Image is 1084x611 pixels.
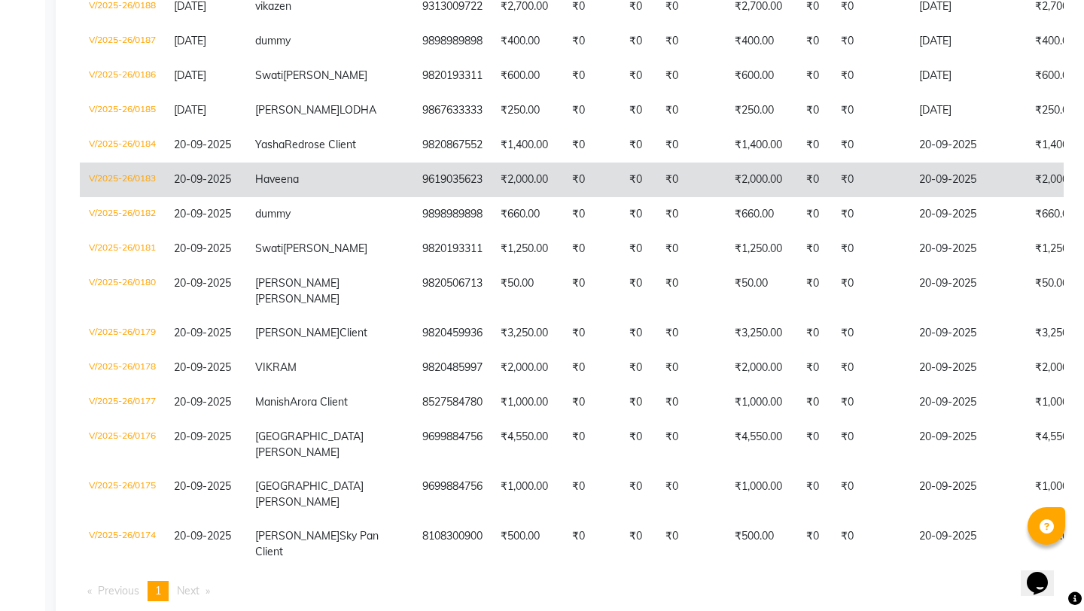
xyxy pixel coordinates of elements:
span: [PERSON_NAME] [255,292,340,305]
td: 9820193311 [413,232,492,266]
span: 20-09-2025 [174,138,231,151]
td: V/2025-26/0184 [80,128,165,163]
td: ₹0 [620,93,656,128]
td: ₹2,000.00 [492,351,563,385]
span: 20-09-2025 [174,326,231,339]
td: V/2025-26/0183 [80,163,165,197]
td: ₹0 [563,163,620,197]
td: ₹0 [656,197,726,232]
td: ₹0 [797,197,832,232]
span: Swati [255,68,283,82]
td: ₹0 [832,316,910,351]
td: ₹1,400.00 [726,128,797,163]
span: [GEOGRAPHIC_DATA] [255,479,364,493]
td: ₹1,000.00 [492,470,563,519]
span: LODHA [340,103,376,117]
td: ₹1,000.00 [492,385,563,420]
td: ₹0 [797,519,832,569]
td: ₹0 [563,351,620,385]
td: ₹0 [797,24,832,59]
td: ₹0 [797,420,832,470]
td: ₹0 [656,93,726,128]
td: 20-09-2025 [910,316,1026,351]
span: 20-09-2025 [174,207,231,220]
span: [PERSON_NAME] [255,445,340,459]
td: ₹2,000.00 [492,163,563,197]
td: 20-09-2025 [910,420,1026,470]
span: [PERSON_NAME] [255,529,340,543]
td: ₹0 [620,163,656,197]
td: ₹0 [832,266,910,316]
td: V/2025-26/0186 [80,59,165,93]
td: ₹0 [832,128,910,163]
td: ₹0 [563,420,620,470]
td: ₹1,400.00 [492,128,563,163]
td: ₹0 [620,470,656,519]
td: 20-09-2025 [910,385,1026,420]
span: Manish [255,395,290,409]
td: ₹400.00 [492,24,563,59]
span: 20-09-2025 [174,479,231,493]
td: ₹3,250.00 [492,316,563,351]
td: ₹0 [656,316,726,351]
td: V/2025-26/0177 [80,385,165,420]
td: ₹0 [620,519,656,569]
td: ₹0 [832,163,910,197]
td: ₹2,000.00 [726,163,797,197]
iframe: chat widget [1021,551,1069,596]
td: 20-09-2025 [910,351,1026,385]
td: ₹0 [797,163,832,197]
span: [PERSON_NAME] [255,495,340,509]
td: ₹0 [797,316,832,351]
td: 9820506713 [413,266,492,316]
span: 20-09-2025 [174,430,231,443]
nav: Pagination [80,581,1064,601]
span: Arora Client [290,395,348,409]
td: 20-09-2025 [910,163,1026,197]
td: ₹0 [620,197,656,232]
td: ₹50.00 [726,266,797,316]
span: [DATE] [174,34,206,47]
td: ₹600.00 [492,59,563,93]
span: 20-09-2025 [174,360,231,374]
td: 9699884756 [413,470,492,519]
td: 9699884756 [413,420,492,470]
td: 20-09-2025 [910,470,1026,519]
td: ₹3,250.00 [726,316,797,351]
span: [PERSON_NAME] [255,326,340,339]
span: [GEOGRAPHIC_DATA] [255,430,364,443]
td: ₹0 [563,519,620,569]
span: Redrose Client [285,138,356,151]
td: V/2025-26/0175 [80,470,165,519]
td: ₹0 [656,519,726,569]
td: ₹0 [832,59,910,93]
span: Haveena [255,172,299,186]
span: [DATE] [174,68,206,82]
td: ₹0 [832,24,910,59]
span: Previous [98,584,139,597]
td: ₹0 [832,351,910,385]
td: ₹0 [656,128,726,163]
td: V/2025-26/0174 [80,519,165,569]
td: ₹0 [563,385,620,420]
td: 20-09-2025 [910,266,1026,316]
td: [DATE] [910,59,1026,93]
td: ₹0 [620,316,656,351]
td: V/2025-26/0187 [80,24,165,59]
td: 8527584780 [413,385,492,420]
td: ₹0 [620,351,656,385]
td: ₹1,250.00 [726,232,797,266]
span: [PERSON_NAME] [255,276,340,290]
td: ₹0 [620,59,656,93]
span: 20-09-2025 [174,172,231,186]
span: 20-09-2025 [174,395,231,409]
td: ₹0 [563,93,620,128]
td: V/2025-26/0181 [80,232,165,266]
td: ₹0 [797,93,832,128]
td: ₹0 [797,266,832,316]
td: 9898989898 [413,197,492,232]
td: ₹0 [620,128,656,163]
td: 9820459936 [413,316,492,351]
td: 9619035623 [413,163,492,197]
td: 9820193311 [413,59,492,93]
